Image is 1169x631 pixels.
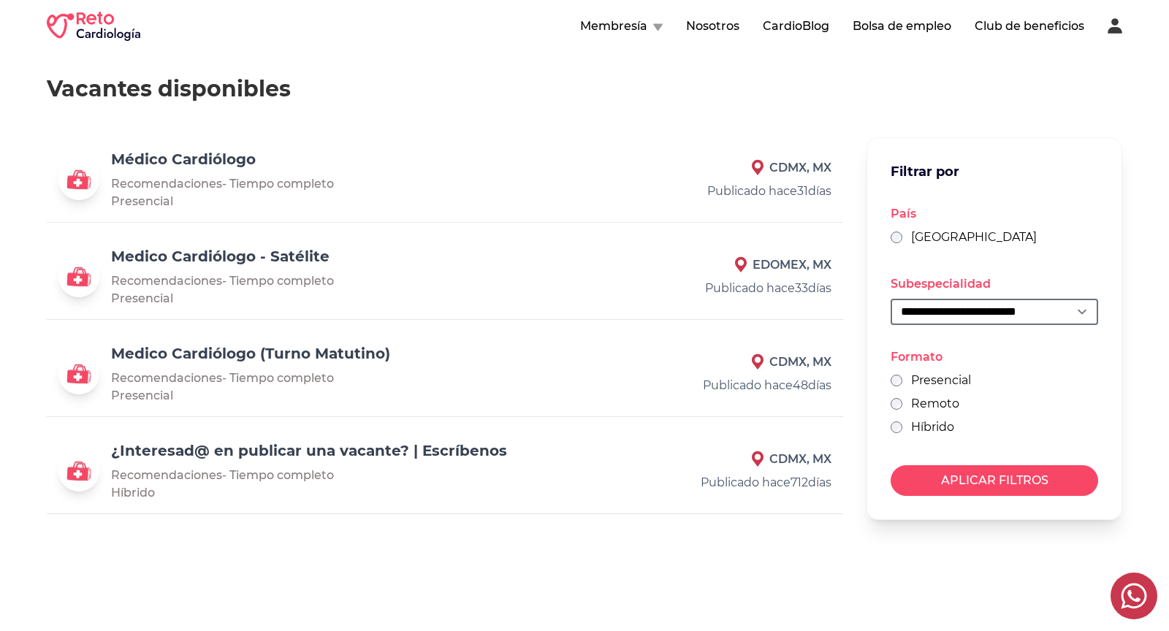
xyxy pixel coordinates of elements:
span: Presencial [111,194,173,208]
img: Logo [58,451,99,492]
img: RETO Cardio Logo [47,12,140,41]
span: Recomendaciones - Tiempo completo [111,468,334,482]
img: Logo [58,353,99,394]
button: Bolsa de empleo [853,18,951,35]
h2: Vacantes disponibles [47,76,1122,102]
label: Remoto [911,395,959,413]
p: Publicado hace 712 días [595,474,831,492]
a: ¿Interesad@ en publicar una vacante? | Escríbenos [111,442,507,459]
button: Nosotros [686,18,739,35]
button: CardioBlog [763,18,829,35]
p: Publicado hace 48 días [595,377,831,394]
p: País [891,205,1098,223]
p: EDOMEX, MX [595,256,831,274]
p: Publicado hace 33 días [595,280,831,297]
span: Recomendaciones - Tiempo completo [111,274,334,288]
a: Médico Cardiólogo [111,150,256,168]
button: Membresía [580,18,663,35]
p: CDMX, MX [595,353,831,371]
a: Medico Cardiólogo - Satélite [111,248,330,265]
button: APLICAR FILTROS [891,465,1098,496]
p: Publicado hace 31 días [595,183,831,200]
span: Recomendaciones - Tiempo completo [111,177,334,191]
span: Recomendaciones - Tiempo completo [111,371,334,385]
img: Logo [58,256,99,297]
label: Presencial [911,372,971,389]
img: Logo [58,159,99,200]
p: CDMX, MX [595,159,831,177]
p: CDMX, MX [595,451,831,468]
label: [GEOGRAPHIC_DATA] [911,229,1037,246]
a: Medico Cardiólogo (Turno Matutino) [111,345,390,362]
span: Presencial [111,389,173,402]
label: Híbrido [911,418,954,436]
label: Subespecialidad [891,277,991,291]
span: Presencial [111,291,173,305]
p: Formato [891,348,1098,366]
button: Club de beneficios [975,18,1084,35]
span: Híbrido [111,486,155,500]
p: Filtrar por [891,161,959,182]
